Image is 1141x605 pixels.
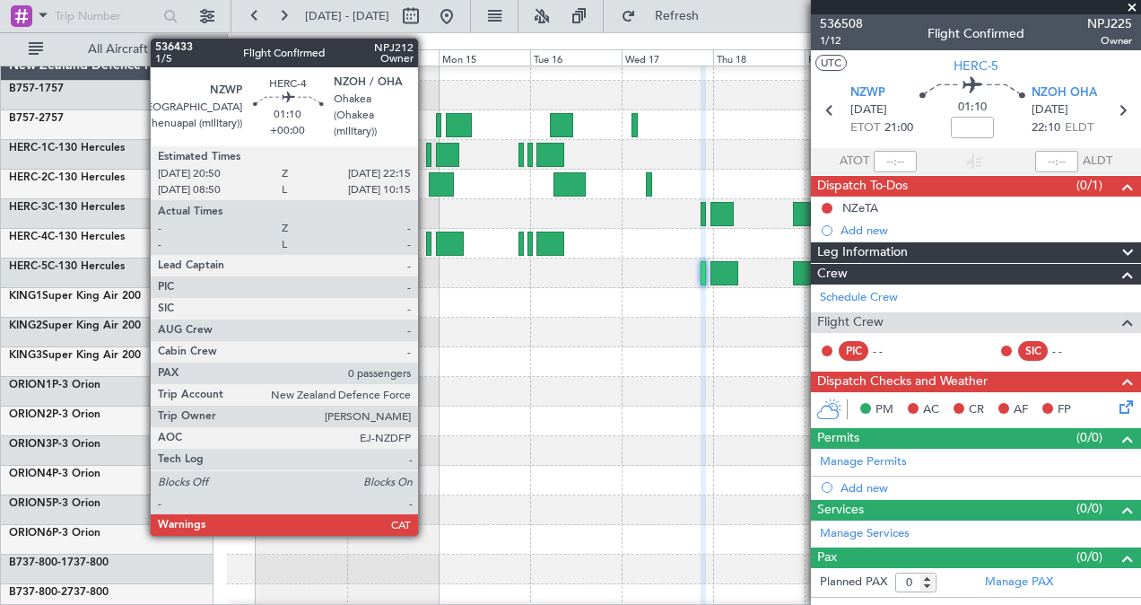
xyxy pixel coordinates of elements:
[9,172,48,183] span: HERC-2
[1058,401,1071,419] span: FP
[969,401,984,419] span: CR
[1032,119,1060,137] span: 22:10
[9,557,67,568] span: B737-800-1
[9,143,125,153] a: HERC-1C-130 Hercules
[954,57,998,75] span: HERC-5
[613,2,720,31] button: Refresh
[9,113,64,124] a: B757-2757
[1076,176,1102,195] span: (0/1)
[817,372,988,392] span: Dispatch Checks and Weather
[874,151,917,172] input: --:--
[9,202,48,213] span: HERC-3
[9,498,100,509] a: ORION5P-3 Orion
[47,43,189,56] span: All Aircraft
[850,84,885,102] span: NZWP
[1052,343,1093,359] div: - -
[842,200,878,215] div: NZeTA
[305,8,389,24] span: [DATE] - [DATE]
[841,480,1132,495] div: Add new
[820,453,907,471] a: Manage Permits
[923,401,939,419] span: AC
[1014,401,1028,419] span: AF
[817,500,864,521] span: Services
[1087,33,1132,48] span: Owner
[9,83,45,94] span: B757-1
[820,33,863,48] span: 1/12
[9,380,52,390] span: ORION1
[873,343,913,359] div: - -
[9,439,52,450] span: ORION3
[9,350,141,361] a: KING3Super King Air 200
[713,49,805,66] div: Thu 18
[9,172,125,183] a: HERC-2C-130 Hercules
[9,409,52,420] span: ORION2
[9,498,52,509] span: ORION5
[817,548,837,568] span: Pax
[1087,14,1132,33] span: NPJ225
[256,49,347,66] div: Sat 13
[9,232,48,242] span: HERC-4
[805,49,896,66] div: Fri 19
[850,119,880,137] span: ETOT
[9,113,45,124] span: B757-2
[841,223,1132,238] div: Add new
[9,320,141,331] a: KING2Super King Air 200
[1076,428,1102,447] span: (0/0)
[9,320,42,331] span: KING2
[9,528,100,539] a: ORION6P-3 Orion
[1018,341,1048,361] div: SIC
[439,49,530,66] div: Mon 15
[231,36,261,51] div: [DATE]
[9,587,67,598] span: B737-800-2
[1032,84,1097,102] span: NZOH OHA
[9,83,64,94] a: B757-1757
[9,291,141,302] a: KING1Super King Air 200
[9,261,125,272] a: HERC-5C-130 Hercules
[985,574,1053,592] a: Manage PAX
[1032,101,1068,119] span: [DATE]
[9,587,109,598] a: B737-800-2737-800
[820,289,898,307] a: Schedule Crew
[839,341,868,361] div: PIC
[1076,548,1102,566] span: (0/0)
[815,55,847,71] button: UTC
[9,439,100,450] a: ORION3P-3 Orion
[9,469,100,479] a: ORION4P-3 Orion
[817,428,859,449] span: Permits
[9,202,125,213] a: HERC-3C-130 Hercules
[9,232,125,242] a: HERC-4C-130 Hercules
[1076,499,1102,518] span: (0/0)
[850,101,887,119] span: [DATE]
[347,49,439,66] div: Sun 14
[20,35,195,64] button: All Aircraft
[840,153,869,171] span: ATOT
[9,291,42,302] span: KING1
[1065,119,1093,137] span: ELDT
[958,99,987,117] span: 01:10
[622,49,713,66] div: Wed 17
[9,557,109,568] a: B737-800-1737-800
[9,469,52,479] span: ORION4
[9,528,52,539] span: ORION6
[820,14,863,33] span: 536508
[817,264,848,285] span: Crew
[640,10,715,22] span: Refresh
[820,574,887,592] label: Planned PAX
[1083,153,1112,171] span: ALDT
[9,380,100,390] a: ORION1P-3 Orion
[817,312,884,333] span: Flight Crew
[55,3,158,30] input: Trip Number
[530,49,622,66] div: Tue 16
[820,525,910,543] a: Manage Services
[9,350,42,361] span: KING3
[9,261,48,272] span: HERC-5
[817,176,908,197] span: Dispatch To-Dos
[928,24,1024,43] div: Flight Confirmed
[884,119,913,137] span: 21:00
[9,143,48,153] span: HERC-1
[875,401,893,419] span: PM
[9,409,100,420] a: ORION2P-3 Orion
[817,242,908,263] span: Leg Information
